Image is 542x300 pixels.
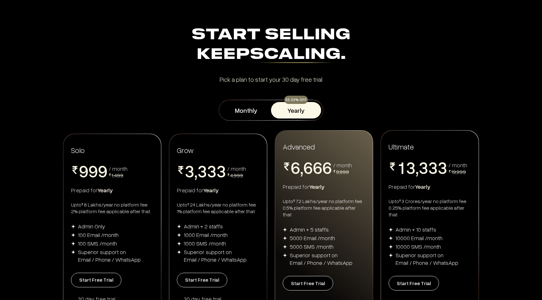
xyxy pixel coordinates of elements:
div: Pick a plan to start your 30 day free trial [66,76,476,82]
img: pricing-rupee [389,163,397,170]
span: 3 [185,162,194,179]
div: 10000 Email /month [396,234,442,242]
span: 3 [406,159,416,176]
sup: ₹ [293,198,295,203]
img: img [177,233,181,237]
span: 3 [207,162,216,179]
img: pricing-rupee [283,163,291,170]
span: 19,999 [451,168,466,175]
img: img [283,245,287,249]
span: Yearly [98,187,113,194]
div: Scaling. [250,47,346,63]
span: 9,999 [336,168,349,175]
div: 33.33% OFF [284,96,308,104]
img: img [177,241,181,246]
img: pricing-rupee [109,174,111,176]
div: Prepaid for [177,186,259,194]
img: pricing-rupee [227,174,230,176]
span: 3 [428,159,438,176]
img: img [71,224,75,229]
img: img [283,253,287,258]
span: 4 [438,176,447,193]
span: 6 [313,159,322,176]
span: Yearly [309,183,325,190]
span: 7 [313,176,322,193]
div: Superior support on Email / Phone / WhatsApp [290,251,352,266]
div: 5000 Email /month [290,234,335,242]
span: 7 [303,176,313,193]
span: 4 [428,176,438,193]
img: img [71,241,75,246]
sup: ₹ [81,202,83,207]
span: 7 [291,176,300,193]
span: Grow [177,145,194,155]
div: 1000 SMS /month [184,239,226,247]
span: 4,999 [230,172,243,179]
button: Monthly [221,102,271,118]
div: Admin + 5 staffs [290,226,329,233]
img: pricing-rupee [71,166,79,174]
div: Admin Only [78,222,105,230]
div: Upto 72 Lakhs/year no platform fee 0.5% platform fee applicable after that [283,198,365,218]
span: 9 [98,162,107,179]
span: 6 [322,159,332,176]
div: / month [333,162,352,168]
img: img [71,233,75,237]
div: / month [227,166,246,171]
img: img [71,250,75,254]
span: 4 [197,179,207,196]
div: 100 Email /month [78,231,119,239]
span: 4 [207,179,216,196]
span: 3 [197,162,207,179]
span: , [416,159,419,178]
span: Advanced [283,142,315,151]
img: img [389,245,393,249]
img: img [283,227,287,232]
button: Start Free Trial [71,273,121,287]
img: img [283,236,287,240]
span: , [194,162,197,181]
div: / month [109,166,127,171]
span: 3 [438,159,447,176]
span: 4 [185,179,194,196]
span: 7 [322,176,332,193]
div: Admin + 10 staffs [396,226,436,233]
div: Superior support on Email / Phone / WhatsApp [184,248,247,263]
span: 3 [216,162,226,179]
img: img [177,224,181,229]
div: Upto 6 Lakhs/year no platform fee 2% platform fee applicable after that [71,201,153,215]
div: 100 SMS /month [78,239,117,247]
span: Ultimate [389,142,414,151]
span: Yearly [415,183,430,190]
span: 6 [303,159,313,176]
span: 4 [216,179,226,196]
div: Prepaid for [71,186,153,194]
div: Prepaid for [389,183,471,190]
span: 1 [397,159,406,176]
span: 2 [397,176,406,193]
div: Upto 3 Crores/year no platform fee 0.25% platform fee applicable after that [389,198,471,218]
img: pricing-rupee [333,170,336,173]
div: 1000 Email /month [184,231,228,239]
div: 10000 SMS /month [396,243,441,250]
sup: ₹ [399,198,401,203]
img: img [389,227,393,232]
img: img [389,253,393,258]
button: Start Free Trial [177,273,227,287]
span: 9 [79,162,88,179]
span: 9 [88,162,98,179]
button: Yearly [271,102,321,118]
sup: ₹ [187,202,189,207]
div: 5000 SMS /month [290,243,333,250]
div: / month [448,162,467,168]
img: img [389,236,393,240]
div: Admin + 2 staffs [184,222,223,230]
button: Start Free Trial [389,276,439,290]
span: , [300,159,303,178]
span: 4 [419,176,428,193]
span: 6 [291,159,300,176]
span: Yearly [203,187,219,194]
span: 4 [406,176,416,193]
img: pricing-rupee [177,166,185,174]
button: Start Free Trial [283,276,333,290]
